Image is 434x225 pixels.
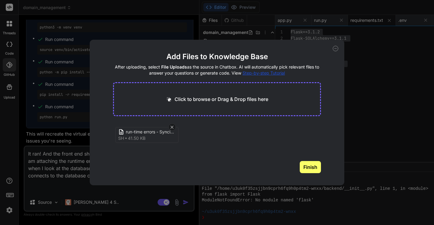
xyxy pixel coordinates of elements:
[113,52,321,62] h2: Add Files to Knowledge Base
[161,64,187,69] span: File Uploads
[242,70,285,76] span: Step-by-step Tutorial
[128,135,145,141] span: 41.50 KB
[118,135,124,141] span: sh
[175,96,268,103] p: Click to browse or Drag & Drop files here
[300,161,321,173] button: Finish
[126,129,174,135] span: run-time errors - Syncing errors
[113,64,321,76] h4: After uploading, select as the source in Chatbox. AI will automatically pick relevant files to an...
